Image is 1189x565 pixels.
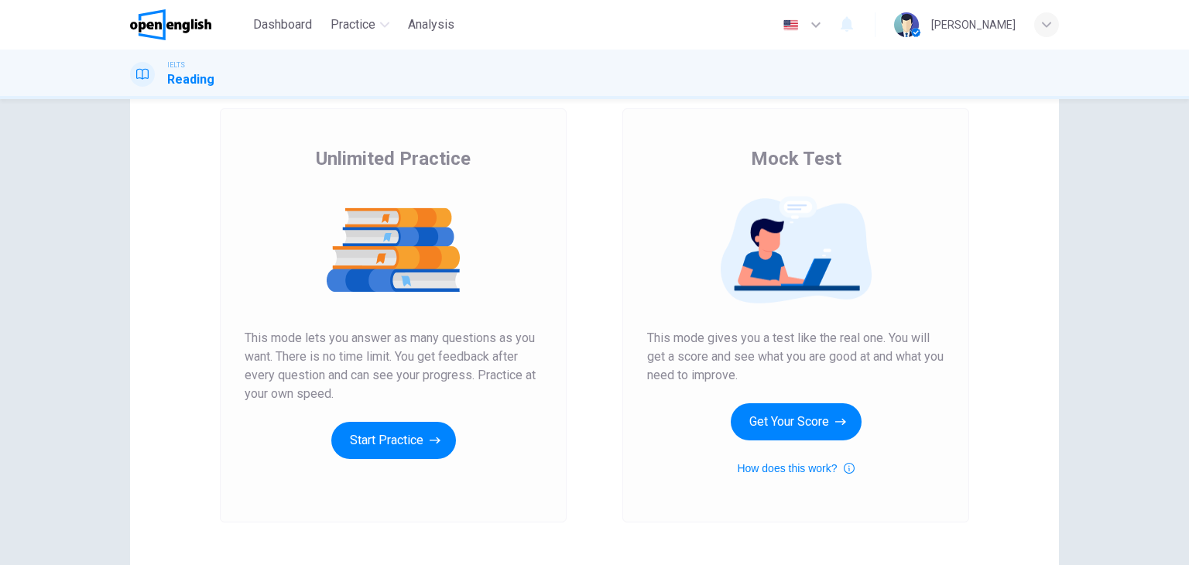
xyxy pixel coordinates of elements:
[324,11,396,39] button: Practice
[130,9,211,40] img: OpenEnglish logo
[931,15,1016,34] div: [PERSON_NAME]
[781,19,800,31] img: en
[737,459,854,478] button: How does this work?
[731,403,862,440] button: Get Your Score
[253,15,312,34] span: Dashboard
[247,11,318,39] button: Dashboard
[751,146,841,171] span: Mock Test
[167,70,214,89] h1: Reading
[316,146,471,171] span: Unlimited Practice
[402,11,461,39] button: Analysis
[894,12,919,37] img: Profile picture
[245,329,542,403] span: This mode lets you answer as many questions as you want. There is no time limit. You get feedback...
[331,422,456,459] button: Start Practice
[130,9,247,40] a: OpenEnglish logo
[167,60,185,70] span: IELTS
[647,329,944,385] span: This mode gives you a test like the real one. You will get a score and see what you are good at a...
[408,15,454,34] span: Analysis
[331,15,375,34] span: Practice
